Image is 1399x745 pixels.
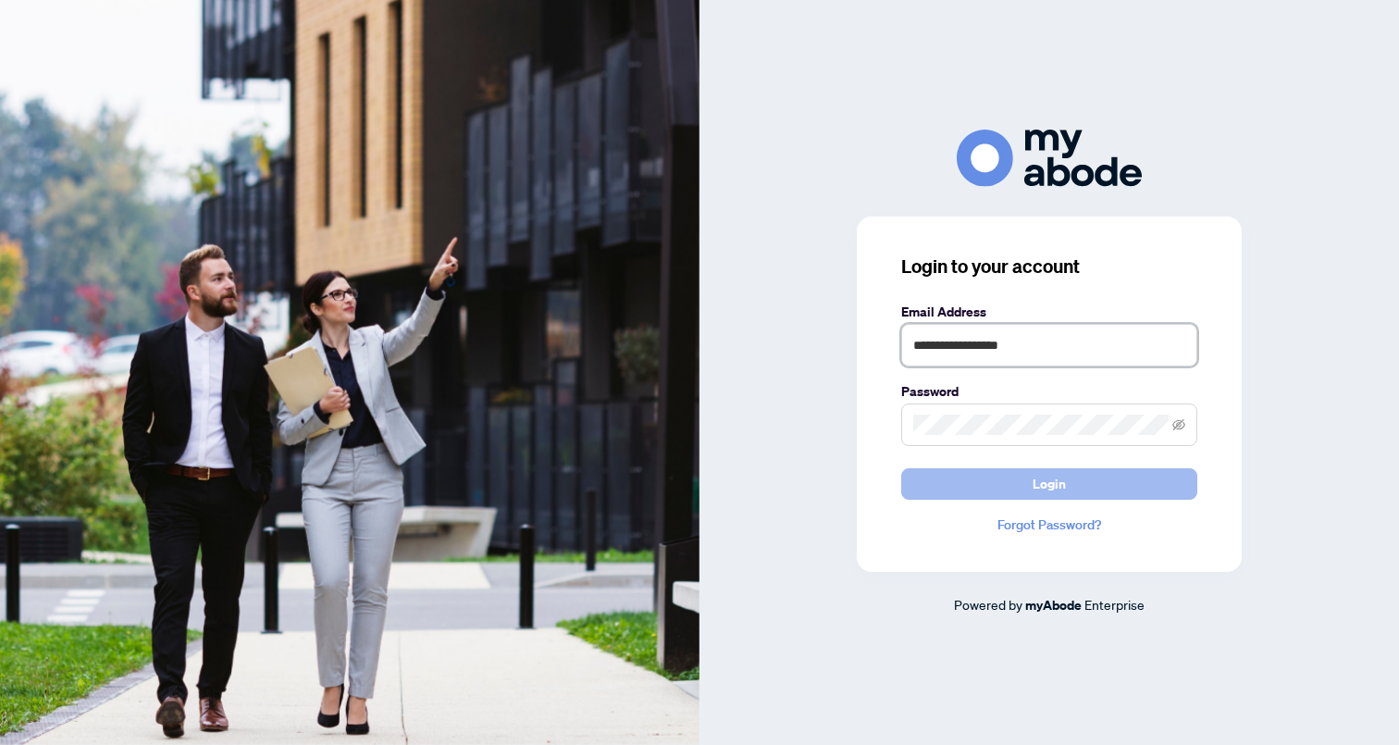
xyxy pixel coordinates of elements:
span: eye-invisible [1172,418,1185,431]
img: ma-logo [957,130,1142,186]
span: Powered by [954,596,1022,613]
button: Login [901,468,1197,500]
a: myAbode [1025,595,1082,615]
h3: Login to your account [901,254,1197,279]
a: Forgot Password? [901,515,1197,535]
span: Enterprise [1084,596,1145,613]
label: Password [901,381,1197,402]
span: Login [1033,469,1066,499]
label: Email Address [901,302,1197,322]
